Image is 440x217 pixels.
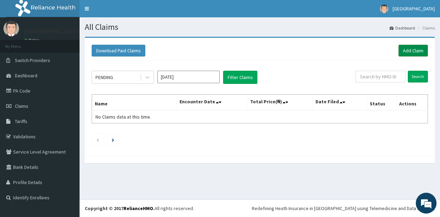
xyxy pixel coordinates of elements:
span: Dashboard [15,72,37,79]
a: Dashboard [389,25,415,31]
th: Total Price(₦) [247,95,313,111]
th: Status [367,95,396,111]
li: Claims [416,25,435,31]
a: Previous page [96,137,99,143]
input: Select Month and Year [157,71,220,83]
th: Name [92,95,177,111]
a: Online [24,38,41,43]
h1: All Claims [85,23,435,32]
a: RelianceHMO [123,205,153,211]
p: [GEOGRAPHIC_DATA] [24,28,81,34]
th: Encounter Date [176,95,247,111]
span: No Claims data at this time. [95,114,151,120]
button: Download Paid Claims [92,45,145,57]
footer: All rights reserved. [80,199,440,217]
span: Claims [15,103,28,109]
img: User Image [380,5,388,13]
a: Next page [112,137,114,143]
button: Filter Claims [223,71,257,84]
input: Search [408,71,428,83]
div: Redefining Heath Insurance in [GEOGRAPHIC_DATA] using Telemedicine and Data Science! [252,205,435,212]
input: Search by HMO ID [356,71,405,83]
div: PENDING [95,74,113,81]
span: Tariffs [15,118,27,124]
strong: Copyright © 2017 . [85,205,155,211]
th: Actions [396,95,428,111]
th: Date Filed [313,95,367,111]
img: User Image [3,21,19,36]
span: [GEOGRAPHIC_DATA] [393,6,435,12]
a: Add Claim [398,45,428,57]
span: Switch Providers [15,57,50,63]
